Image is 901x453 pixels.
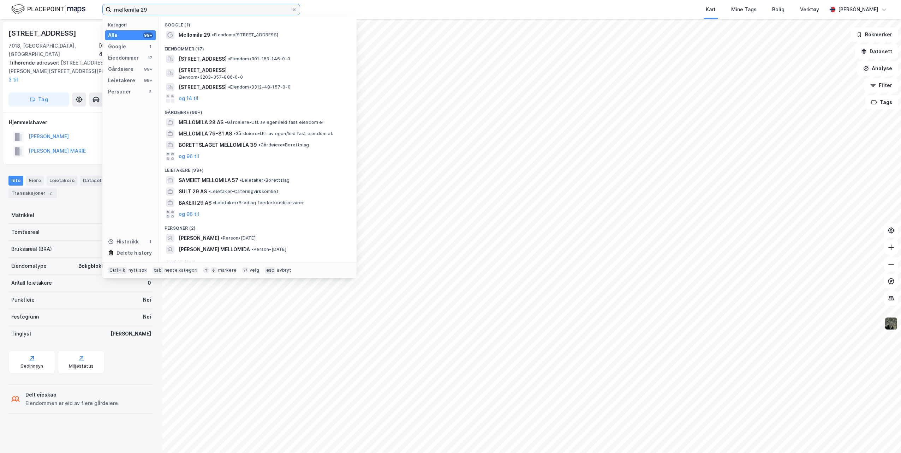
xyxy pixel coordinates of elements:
[143,296,151,304] div: Nei
[159,162,357,175] div: Leietakere (99+)
[851,28,898,42] button: Bokmerker
[25,391,118,399] div: Delt eieskap
[265,267,276,274] div: esc
[8,60,61,66] span: Tilhørende adresser:
[47,176,77,186] div: Leietakere
[250,267,259,273] div: velg
[11,262,47,270] div: Eiendomstype
[208,189,279,194] span: Leietaker • Cateringvirksomhet
[228,56,230,61] span: •
[69,363,94,369] div: Miljøstatus
[11,211,34,219] div: Matrikkel
[179,31,210,39] span: Mellomila 29
[143,32,153,38] div: 99+
[8,176,23,186] div: Info
[148,279,151,287] div: 0
[212,32,278,38] span: Eiendom • [STREET_ADDRESS]
[179,234,219,242] span: [PERSON_NAME]
[731,5,757,14] div: Mine Tags
[108,31,118,40] div: Alle
[8,42,99,59] div: 7018, [GEOGRAPHIC_DATA], [GEOGRAPHIC_DATA]
[147,239,153,244] div: 1
[179,210,199,218] button: og 96 til
[11,279,52,287] div: Antall leietakere
[179,129,232,138] span: MELLOMILA 79-81 AS
[179,176,238,185] span: SAMEIET MELLOMILA 57
[233,131,333,137] span: Gårdeiere • Utl. av egen/leid fast eiendom el.
[11,245,52,253] div: Bruksareal (BRA)
[165,267,198,273] div: neste kategori
[233,131,235,136] span: •
[11,330,31,338] div: Tinglyst
[179,152,199,161] button: og 96 til
[221,235,223,241] span: •
[258,142,261,147] span: •
[108,87,131,96] div: Personer
[26,176,44,186] div: Eiere
[179,199,211,207] span: BAKERI 29 AS
[213,200,304,206] span: Leietaker • Brød og ferske konditorvarer
[159,17,357,29] div: Google (1)
[179,74,243,80] span: Eiendom • 3203-357-806-0-0
[251,247,253,252] span: •
[8,188,57,198] div: Transaksjoner
[855,44,898,59] button: Datasett
[838,5,878,14] div: [PERSON_NAME]
[864,78,898,92] button: Filter
[147,55,153,61] div: 17
[111,4,291,15] input: Søk på adresse, matrikkel, gårdeiere, leietakere eller personer
[143,313,151,321] div: Nei
[179,187,207,196] span: SULT 29 AS
[706,5,716,14] div: Kart
[159,220,357,232] div: Personer (2)
[143,66,153,72] div: 99+
[251,247,286,252] span: Person • [DATE]
[225,120,324,125] span: Gårdeiere • Utl. av egen/leid fast eiendom el.
[221,235,256,241] span: Person • [DATE]
[240,177,242,183] span: •
[228,84,291,90] span: Eiendom • 3312-48-157-0-0
[11,3,85,16] img: logo.f888ab2527a4732fd821a326f86c7f29.svg
[218,267,237,273] div: markere
[11,228,40,236] div: Tomteareal
[179,83,227,91] span: [STREET_ADDRESS]
[179,66,348,74] span: [STREET_ADDRESS]
[258,142,309,148] span: Gårdeiere • Borettslag
[108,76,135,85] div: Leietakere
[153,267,163,274] div: tab
[108,22,156,28] div: Kategori
[8,92,69,107] button: Tag
[866,419,901,453] div: Chat Widget
[8,59,148,84] div: [STREET_ADDRESS], [PERSON_NAME][STREET_ADDRESS][PERSON_NAME]
[212,32,214,37] span: •
[147,89,153,95] div: 2
[179,245,250,254] span: [PERSON_NAME] MELLOMIDA
[111,330,151,338] div: [PERSON_NAME]
[213,200,215,205] span: •
[208,189,210,194] span: •
[225,120,227,125] span: •
[9,118,154,127] div: Hjemmelshaver
[800,5,819,14] div: Verktøy
[108,42,126,51] div: Google
[147,44,153,49] div: 1
[179,55,227,63] span: [STREET_ADDRESS]
[179,94,198,103] button: og 14 til
[20,363,43,369] div: Geoinnsyn
[11,313,39,321] div: Festegrunn
[108,237,139,246] div: Historikk
[80,176,107,186] div: Datasett
[25,399,118,407] div: Eiendommen er eid av flere gårdeiere
[108,54,139,62] div: Eiendommer
[277,267,291,273] div: avbryt
[11,296,35,304] div: Punktleie
[47,190,54,197] div: 7
[857,61,898,75] button: Analyse
[143,78,153,83] div: 99+
[179,141,257,149] span: BORETTSLAGET MELLOMILA 39
[884,317,898,330] img: 9k=
[8,28,78,39] div: [STREET_ADDRESS]
[129,267,147,273] div: nytt søk
[108,65,133,73] div: Gårdeiere
[228,56,290,62] span: Eiendom • 301-159-146-0-0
